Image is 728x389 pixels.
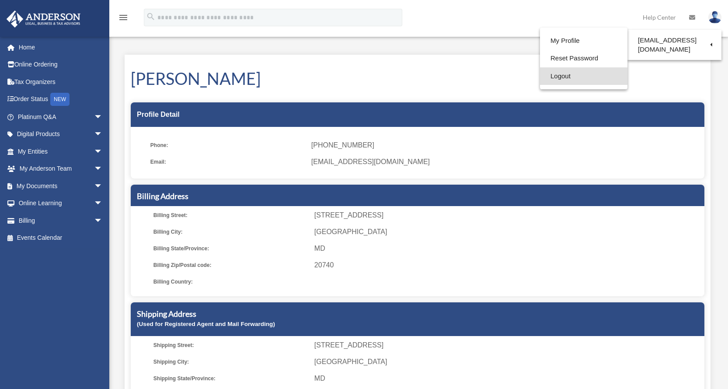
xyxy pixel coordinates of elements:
span: Phone: [150,139,305,151]
div: NEW [50,93,70,106]
h5: Shipping Address [137,308,698,319]
i: menu [118,12,129,23]
span: [EMAIL_ADDRESS][DOMAIN_NAME] [311,156,698,168]
a: Home [6,39,116,56]
span: arrow_drop_down [94,160,111,178]
span: arrow_drop_down [94,143,111,161]
a: Logout [540,67,627,85]
a: Online Ordering [6,56,116,74]
span: Billing Country: [153,276,308,288]
span: arrow_drop_down [94,126,111,144]
span: [STREET_ADDRESS] [314,339,701,351]
span: arrow_drop_down [94,195,111,213]
span: 20740 [314,259,701,271]
span: [GEOGRAPHIC_DATA] [314,356,701,368]
a: Events Calendar [6,229,116,247]
span: Shipping City: [153,356,308,368]
span: arrow_drop_down [94,177,111,195]
small: (Used for Registered Agent and Mail Forwarding) [137,321,275,327]
h5: Billing Address [137,191,698,202]
span: arrow_drop_down [94,212,111,230]
a: Tax Organizers [6,73,116,91]
a: Platinum Q&Aarrow_drop_down [6,108,116,126]
span: Shipping Street: [153,339,308,351]
a: [EMAIL_ADDRESS][DOMAIN_NAME] [627,32,721,58]
a: menu [118,15,129,23]
span: Billing Zip/Postal code: [153,259,308,271]
img: Anderson Advisors Platinum Portal [4,11,83,28]
span: MD [314,372,701,385]
a: My Entitiesarrow_drop_down [6,143,116,160]
span: Billing Street: [153,209,308,221]
a: My Profile [540,32,627,50]
span: [GEOGRAPHIC_DATA] [314,226,701,238]
img: User Pic [708,11,721,24]
span: [STREET_ADDRESS] [314,209,701,221]
span: Billing State/Province: [153,242,308,255]
span: Billing City: [153,226,308,238]
a: Online Learningarrow_drop_down [6,195,116,212]
span: [PHONE_NUMBER] [311,139,698,151]
h1: [PERSON_NAME] [131,67,704,90]
div: Profile Detail [131,102,704,127]
i: search [146,12,156,21]
a: Billingarrow_drop_down [6,212,116,229]
span: Shipping State/Province: [153,372,308,385]
a: My Anderson Teamarrow_drop_down [6,160,116,178]
a: Digital Productsarrow_drop_down [6,126,116,143]
span: arrow_drop_down [94,108,111,126]
span: Email: [150,156,305,168]
a: My Documentsarrow_drop_down [6,177,116,195]
a: Order StatusNEW [6,91,116,109]
span: MD [314,242,701,255]
a: Reset Password [540,49,627,67]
